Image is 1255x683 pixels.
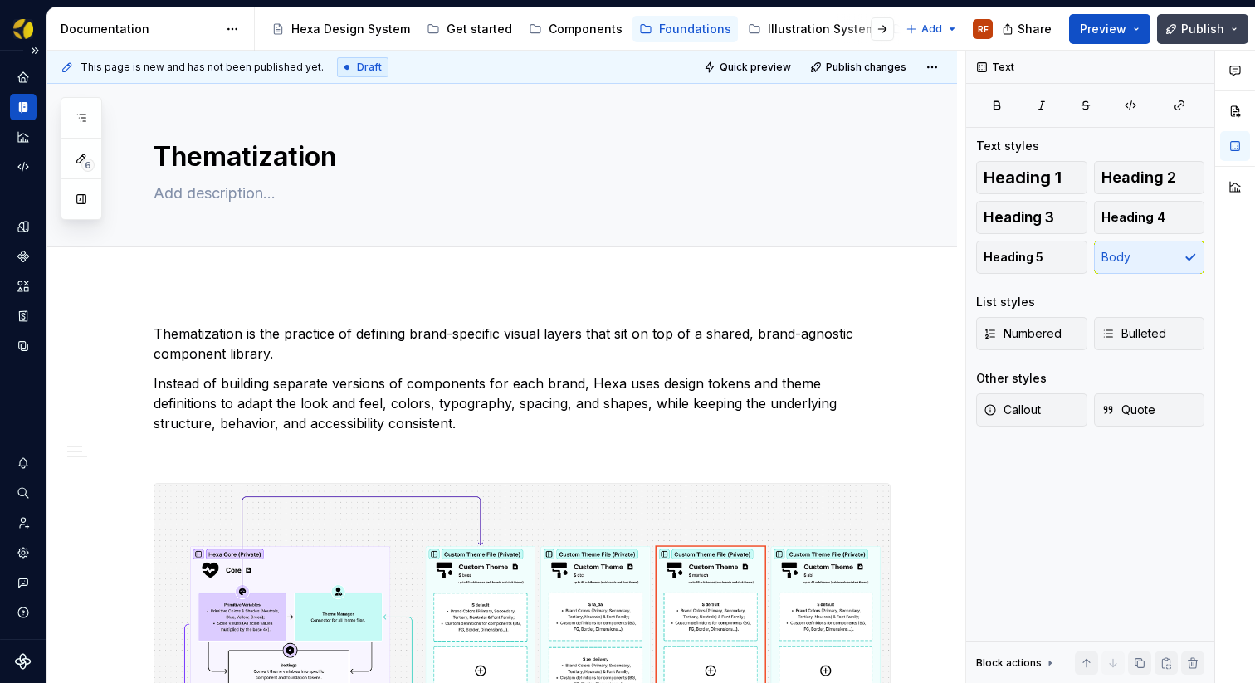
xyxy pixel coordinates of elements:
a: Foundations [632,16,738,42]
div: Hexa Design System [291,21,410,37]
span: Quote [1101,402,1155,418]
span: Preview [1080,21,1126,37]
button: Notifications [10,450,37,476]
div: RF [978,22,989,36]
span: Heading 1 [984,169,1062,186]
button: Heading 4 [1094,201,1205,234]
button: Bulleted [1094,317,1205,350]
a: Assets [10,273,37,300]
button: Quote [1094,393,1205,427]
a: Documentation [10,94,37,120]
button: Share [994,14,1062,44]
a: Design tokens [10,213,37,240]
button: Numbered [976,317,1087,350]
span: Draft [357,61,382,74]
span: Publish changes [826,61,906,74]
textarea: Thematization [150,137,887,177]
span: Heading 5 [984,249,1043,266]
a: Code automation [10,154,37,180]
div: Documentation [61,21,217,37]
a: Analytics [10,124,37,150]
svg: Supernova Logo [15,653,32,670]
div: Other styles [976,370,1047,387]
button: Add [901,17,963,41]
button: Search ⌘K [10,480,37,506]
a: Settings [10,539,37,566]
button: Contact support [10,569,37,596]
span: Callout [984,402,1041,418]
div: Text styles [976,138,1039,154]
span: Add [921,22,942,36]
a: Get started [420,16,519,42]
div: Components [549,21,623,37]
p: Thematization is the practice of defining brand-specific visual layers that sit on top of a share... [154,324,891,363]
span: 6 [81,159,95,172]
button: Publish [1157,14,1248,44]
div: Page tree [265,12,897,46]
a: Storybook stories [10,303,37,329]
span: Heading 4 [1101,209,1165,226]
a: Illustration System [741,16,882,42]
a: Home [10,64,37,90]
span: Share [1018,21,1052,37]
div: List styles [976,294,1035,310]
div: Block actions [976,651,1057,675]
span: This page is new and has not been published yet. [81,61,324,74]
button: Heading 1 [976,161,1087,194]
span: Quick preview [720,61,791,74]
div: Block actions [976,656,1042,670]
button: Publish changes [805,56,914,79]
img: a56d5fbf-f8ab-4a39-9705-6fc7187585ab.png [13,19,33,39]
button: Heading 5 [976,241,1087,274]
span: Publish [1181,21,1224,37]
div: Foundations [659,21,731,37]
div: Get started [447,21,512,37]
button: Quick preview [699,56,798,79]
a: Data sources [10,333,37,359]
span: Numbered [984,325,1062,342]
a: Components [10,243,37,270]
a: Components [522,16,629,42]
div: Illustration System [768,21,876,37]
p: Instead of building separate versions of components for each brand, Hexa uses design tokens and t... [154,373,891,433]
button: Preview [1069,14,1150,44]
button: Callout [976,393,1087,427]
span: Heading 3 [984,209,1054,226]
a: Hexa Design System [265,16,417,42]
button: Heading 2 [1094,161,1205,194]
span: Heading 2 [1101,169,1176,186]
a: Invite team [10,510,37,536]
button: Expand sidebar [23,39,46,62]
span: Bulleted [1101,325,1166,342]
button: Heading 3 [976,201,1087,234]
